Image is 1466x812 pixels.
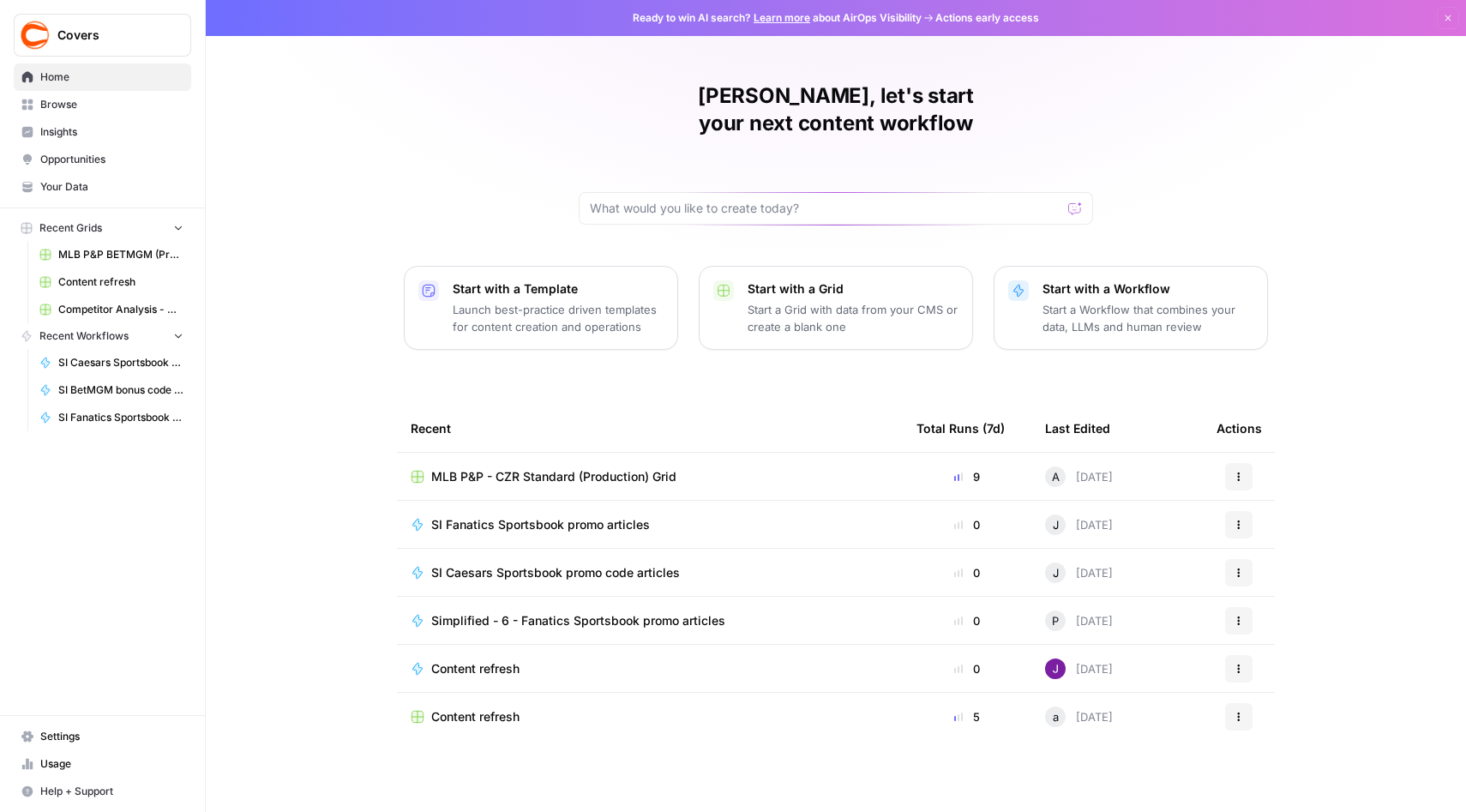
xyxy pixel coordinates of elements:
[40,124,183,140] span: Insights
[58,355,183,370] span: SI Caesars Sportsbook promo code articles
[754,11,810,24] a: Learn more
[14,14,191,57] button: Workspace: Covers
[1052,468,1060,485] span: A
[404,266,678,350] button: Start with a TemplateLaunch best-practice driven templates for content creation and operations
[411,405,889,452] div: Recent
[14,723,191,750] a: Settings
[39,328,129,344] span: Recent Workflows
[14,91,191,118] a: Browse
[14,323,191,349] button: Recent Workflows
[32,376,191,404] a: SI BetMGM bonus code articles
[14,173,191,201] a: Your Data
[916,612,1018,629] div: 0
[32,241,191,268] a: MLB P&P BETMGM (Production) Grid (1)
[411,660,889,677] a: Content refresh
[1045,659,1066,679] img: nj1ssy6o3lyd6ijko0eoja4aphzn
[431,516,650,533] span: SI Fanatics Sportsbook promo articles
[431,660,520,677] span: Content refresh
[1045,611,1113,631] div: [DATE]
[40,152,183,167] span: Opportunities
[411,516,889,533] a: SI Fanatics Sportsbook promo articles
[1042,280,1253,298] p: Start with a Workflow
[411,564,889,581] a: SI Caesars Sportsbook promo code articles
[411,468,889,485] a: MLB P&P - CZR Standard (Production) Grid
[32,296,191,323] a: Competitor Analysis - URL Specific Grid
[1045,707,1113,727] div: [DATE]
[916,660,1018,677] div: 0
[14,215,191,241] button: Recent Grids
[40,756,183,772] span: Usage
[40,729,183,744] span: Settings
[935,10,1039,26] span: Actions early access
[1045,466,1113,487] div: [DATE]
[1052,612,1059,629] span: P
[916,564,1018,581] div: 0
[1045,562,1113,583] div: [DATE]
[633,10,922,26] span: Ready to win AI search? about AirOps Visibility
[1042,301,1253,335] p: Start a Workflow that combines your data, LLMs and human review
[994,266,1268,350] button: Start with a WorkflowStart a Workflow that combines your data, LLMs and human review
[579,82,1093,137] h1: [PERSON_NAME], let's start your next content workflow
[40,784,183,799] span: Help + Support
[916,468,1018,485] div: 9
[431,564,680,581] span: SI Caesars Sportsbook promo code articles
[40,69,183,85] span: Home
[1053,564,1059,581] span: J
[58,274,183,290] span: Content refresh
[58,382,183,398] span: SI BetMGM bonus code articles
[40,179,183,195] span: Your Data
[14,778,191,805] button: Help + Support
[32,404,191,431] a: SI Fanatics Sportsbook promo articles
[14,118,191,146] a: Insights
[699,266,973,350] button: Start with a GridStart a Grid with data from your CMS or create a blank one
[1053,516,1059,533] span: J
[748,301,958,335] p: Start a Grid with data from your CMS or create a blank one
[431,612,725,629] span: Simplified - 6 - Fanatics Sportsbook promo articles
[1045,405,1110,452] div: Last Edited
[431,468,676,485] span: MLB P&P - CZR Standard (Production) Grid
[1053,708,1059,725] span: a
[1217,405,1262,452] div: Actions
[20,20,51,51] img: Covers Logo
[39,220,102,236] span: Recent Grids
[58,302,183,317] span: Competitor Analysis - URL Specific Grid
[58,247,183,262] span: MLB P&P BETMGM (Production) Grid (1)
[14,63,191,91] a: Home
[916,708,1018,725] div: 5
[411,708,889,725] a: Content refresh
[431,708,520,725] span: Content refresh
[590,200,1061,217] input: What would you like to create today?
[40,97,183,112] span: Browse
[453,280,664,298] p: Start with a Template
[32,349,191,376] a: SI Caesars Sportsbook promo code articles
[1045,659,1113,679] div: [DATE]
[748,280,958,298] p: Start with a Grid
[411,612,889,629] a: Simplified - 6 - Fanatics Sportsbook promo articles
[916,405,1005,452] div: Total Runs (7d)
[453,301,664,335] p: Launch best-practice driven templates for content creation and operations
[14,750,191,778] a: Usage
[58,410,183,425] span: SI Fanatics Sportsbook promo articles
[14,146,191,173] a: Opportunities
[32,268,191,296] a: Content refresh
[916,516,1018,533] div: 0
[1045,514,1113,535] div: [DATE]
[57,27,161,44] span: Covers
